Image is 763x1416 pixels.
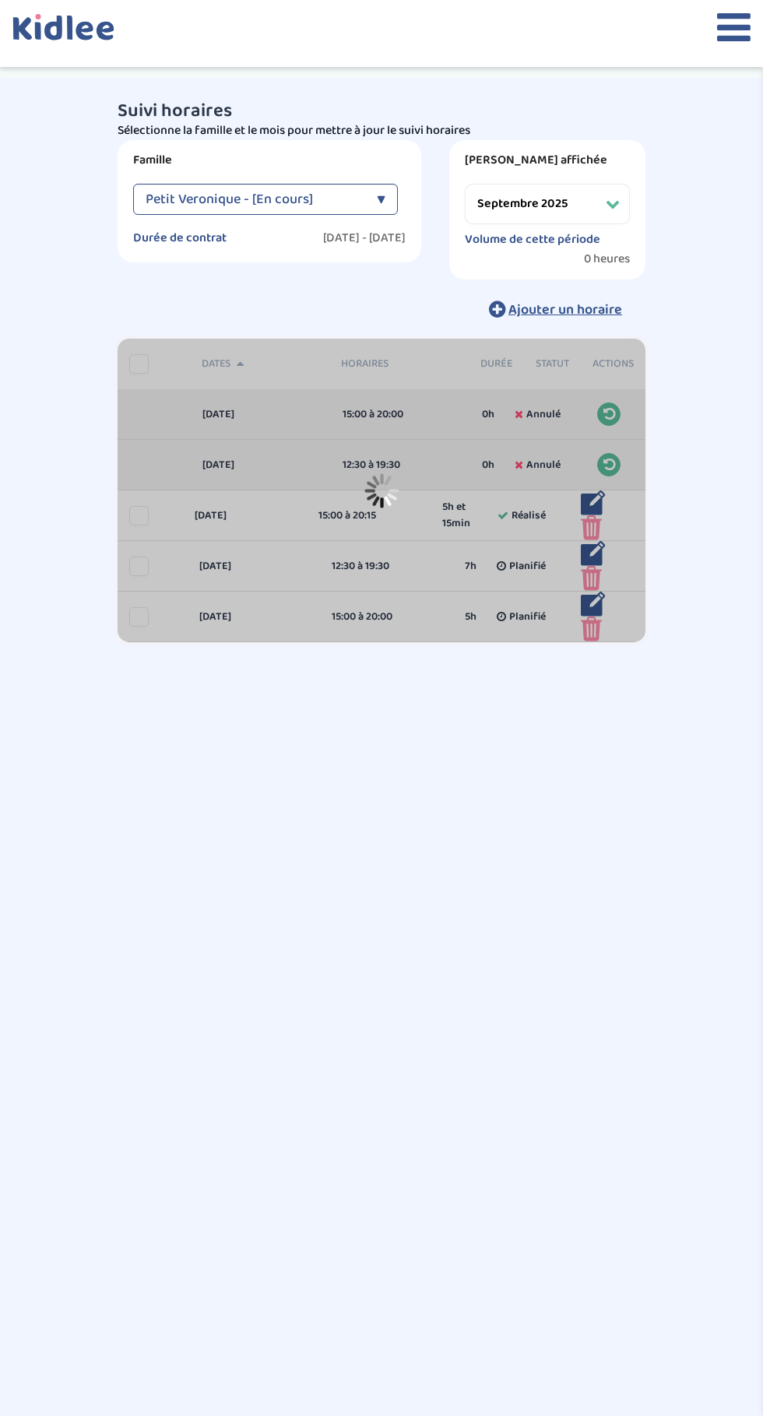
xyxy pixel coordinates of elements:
label: [DATE] - [DATE] [323,230,406,246]
div: ▼ [377,184,385,215]
span: Ajouter un horaire [508,299,622,321]
label: Famille [133,153,406,168]
label: [PERSON_NAME] affichée [465,153,630,168]
img: loader_sticker.gif [364,473,399,508]
h3: Suivi horaires [118,101,645,121]
label: Durée de contrat [133,230,227,246]
p: Sélectionne la famille et le mois pour mettre à jour le suivi horaires [118,121,645,140]
span: 0 heures [584,251,630,267]
label: Volume de cette période [465,232,600,248]
span: Petit Veronique - [En cours] [146,184,313,215]
button: Ajouter un horaire [466,292,645,326]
